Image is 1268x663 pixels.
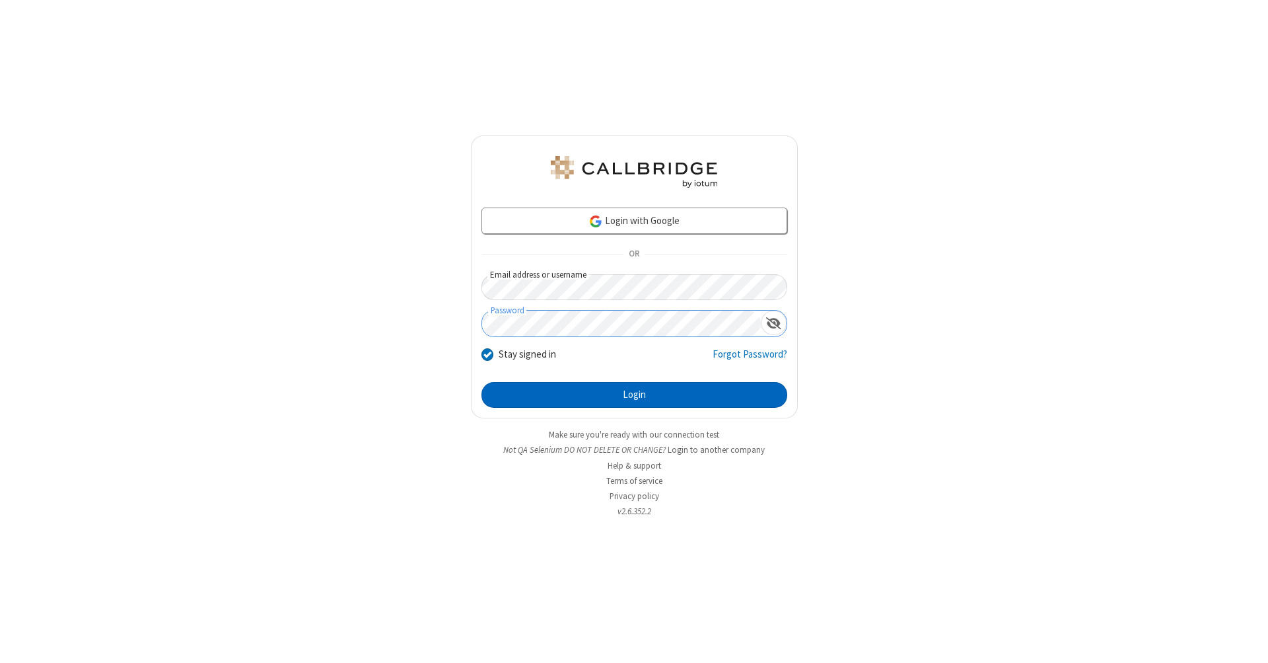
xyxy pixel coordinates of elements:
[481,274,787,300] input: Email address or username
[549,429,719,440] a: Make sure you're ready with our connection test
[623,245,645,264] span: OR
[499,347,556,362] label: Stay signed in
[481,382,787,409] button: Login
[606,475,662,487] a: Terms of service
[608,460,661,471] a: Help & support
[761,311,787,335] div: Show password
[668,444,765,456] button: Login to another company
[471,444,798,456] li: Not QA Selenium DO NOT DELETE OR CHANGE?
[482,311,761,336] input: Password
[610,490,659,502] a: Privacy policy
[471,505,798,518] li: v2.6.352.2
[588,214,603,229] img: google-icon.png
[481,208,787,234] a: Login with Google
[548,156,720,188] img: QA Selenium DO NOT DELETE OR CHANGE
[713,347,787,372] a: Forgot Password?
